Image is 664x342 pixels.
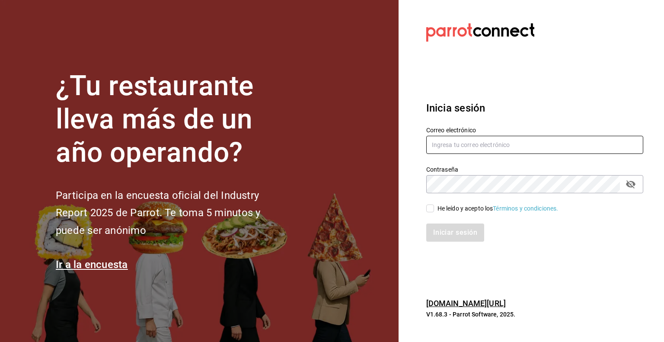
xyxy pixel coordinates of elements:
h3: Inicia sesión [426,100,643,116]
div: He leído y acepto los [437,204,559,213]
label: Correo electrónico [426,127,643,133]
label: Contraseña [426,166,643,173]
a: Términos y condiciones. [493,205,558,212]
a: [DOMAIN_NAME][URL] [426,299,506,308]
p: V1.68.3 - Parrot Software, 2025. [426,310,643,319]
a: Ir a la encuesta [56,259,128,271]
input: Ingresa tu correo electrónico [426,136,643,154]
h2: Participa en la encuesta oficial del Industry Report 2025 de Parrot. Te toma 5 minutos y puede se... [56,187,289,240]
button: passwordField [623,177,638,192]
h1: ¿Tu restaurante lleva más de un año operando? [56,70,289,169]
